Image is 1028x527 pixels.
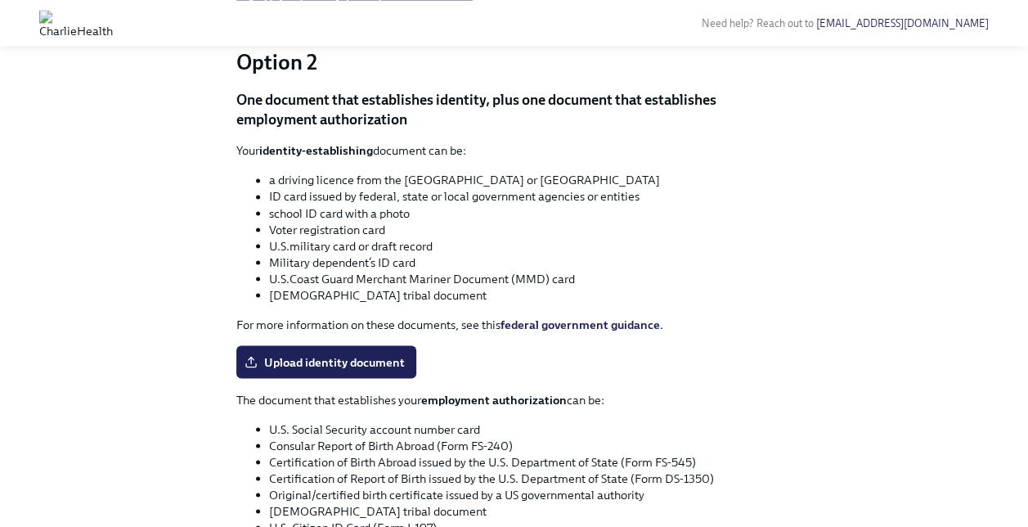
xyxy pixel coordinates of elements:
p: Option 2 [236,47,792,77]
li: a driving licence from the [GEOGRAPHIC_DATA] or [GEOGRAPHIC_DATA] [269,172,792,188]
li: [DEMOGRAPHIC_DATA] tribal document [269,502,792,519]
a: federal government guidance [501,317,660,331]
strong: identity-establishing [259,143,373,158]
li: Military dependent’s ID card [269,254,792,270]
li: Voter registration card [269,221,792,237]
li: school ID card with a photo [269,205,792,221]
p: The document that establishes your can be: [236,391,792,408]
label: Upload identity document [236,345,416,378]
li: [DEMOGRAPHIC_DATA] tribal document [269,286,792,303]
li: ID card issued by federal, state or local government agencies or entities [269,188,792,205]
img: CharlieHealth [39,10,113,36]
span: Need help? Reach out to [702,17,989,29]
p: For more information on these documents, see this . [236,316,792,332]
li: Original/certified birth certificate issued by a US governmental authority [269,486,792,502]
span: Upload identity document [248,354,405,370]
li: U.S.Coast Guard Merchant Mariner Document (MMD) card [269,270,792,286]
a: [EMAIL_ADDRESS][DOMAIN_NAME] [816,17,989,29]
p: One document that establishes identity, plus one document that establishes employment authorization [236,90,792,129]
strong: employment authorization [421,392,567,407]
li: Certification of Birth Abroad issued by the U.S. Department of State (Form FS-545) [269,453,792,470]
p: Your document can be: [236,142,792,159]
li: Certification of Report of Birth issued by the U.S. Department of State (Form DS-1350) [269,470,792,486]
li: U.S.military card or draft record [269,237,792,254]
li: Consular Report of Birth Abroad (Form FS-240) [269,437,792,453]
li: U.S. Social Security account number card [269,421,792,437]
